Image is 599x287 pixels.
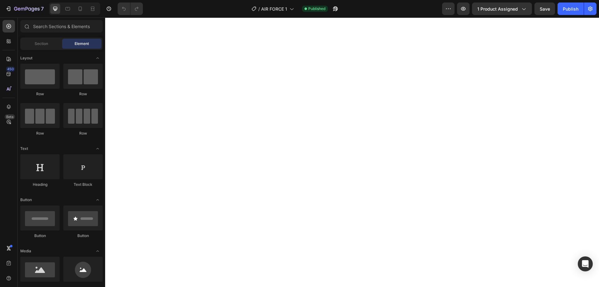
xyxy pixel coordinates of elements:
[578,256,593,271] div: Open Intercom Messenger
[93,144,103,154] span: Toggle open
[75,41,89,47] span: Element
[20,146,28,151] span: Text
[93,53,103,63] span: Toggle open
[5,114,15,119] div: Beta
[258,6,260,12] span: /
[534,2,555,15] button: Save
[20,197,32,203] span: Button
[93,195,103,205] span: Toggle open
[20,248,31,254] span: Media
[63,131,103,136] div: Row
[20,131,60,136] div: Row
[2,2,46,15] button: 7
[20,182,60,187] div: Heading
[63,91,103,97] div: Row
[63,233,103,239] div: Button
[20,20,103,32] input: Search Sections & Elements
[472,2,532,15] button: 1 product assigned
[558,2,584,15] button: Publish
[20,55,32,61] span: Layout
[261,6,287,12] span: AIR FORCE 1
[20,233,60,239] div: Button
[35,41,48,47] span: Section
[63,182,103,187] div: Text Block
[41,5,44,12] p: 7
[540,6,550,12] span: Save
[477,6,518,12] span: 1 product assigned
[93,246,103,256] span: Toggle open
[308,6,325,12] span: Published
[20,91,60,97] div: Row
[563,6,578,12] div: Publish
[105,17,599,287] iframe: Design area
[118,2,143,15] div: Undo/Redo
[6,67,15,72] div: 450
